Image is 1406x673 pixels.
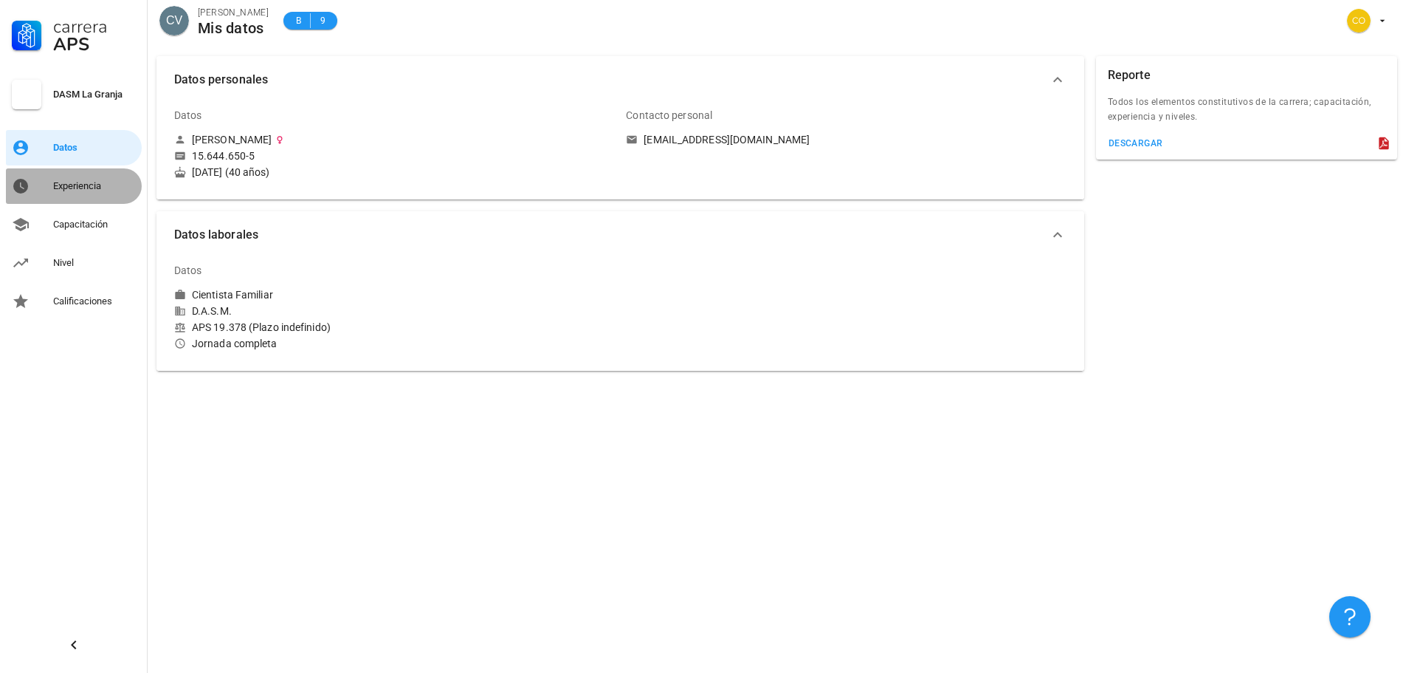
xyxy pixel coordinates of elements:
[53,219,136,230] div: Capacitación
[6,130,142,165] a: Datos
[1096,95,1397,133] div: Todos los elementos constitutivos de la carrera; capacitación, experiencia y niveles.
[174,304,614,318] div: D.A.S.M.
[626,98,712,133] div: Contacto personal
[156,56,1084,103] button: Datos personales
[1108,138,1163,148] div: descargar
[174,253,202,288] div: Datos
[198,5,269,20] div: [PERSON_NAME]
[53,89,136,100] div: DASM La Granja
[166,6,182,35] span: CV
[174,321,614,334] div: APS 19.378 (Plazo indefinido)
[53,180,136,192] div: Experiencia
[1102,133,1169,154] button: descargar
[6,207,142,242] a: Capacitación
[6,168,142,204] a: Experiencia
[317,13,328,28] span: 9
[53,142,136,154] div: Datos
[198,20,269,36] div: Mis datos
[192,288,273,301] div: Cientista Familiar
[174,165,614,179] div: [DATE] (40 años)
[626,133,1066,146] a: [EMAIL_ADDRESS][DOMAIN_NAME]
[174,98,202,133] div: Datos
[174,337,614,350] div: Jornada completa
[644,133,810,146] div: [EMAIL_ADDRESS][DOMAIN_NAME]
[174,69,1049,90] span: Datos personales
[53,257,136,269] div: Nivel
[53,35,136,53] div: APS
[174,225,1049,245] span: Datos laborales
[192,133,272,146] div: [PERSON_NAME]
[53,18,136,35] div: Carrera
[53,295,136,307] div: Calificaciones
[159,6,189,35] div: avatar
[1347,9,1371,33] div: avatar
[192,149,255,163] div: 15.644.650-5
[6,245,142,281] a: Nivel
[6,284,142,319] a: Calificaciones
[292,13,304,28] span: B
[156,211,1084,259] button: Datos laborales
[1108,56,1151,95] div: Reporte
